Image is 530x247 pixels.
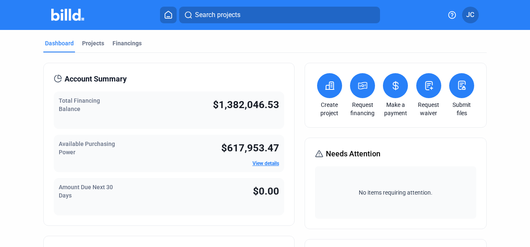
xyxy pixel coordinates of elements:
span: $617,953.47 [221,142,279,154]
div: Financings [112,39,142,47]
span: JC [466,10,474,20]
a: Request financing [348,101,377,117]
span: $0.00 [253,185,279,197]
div: Dashboard [45,39,74,47]
img: Billd Company Logo [51,9,84,21]
span: Account Summary [65,73,127,85]
span: No items requiring attention. [318,188,473,197]
a: Make a payment [381,101,410,117]
span: Total Financing Balance [59,97,100,112]
span: Amount Due Next 30 Days [59,184,113,199]
button: JC [462,7,479,23]
a: View details [252,161,279,166]
span: Search projects [195,10,240,20]
span: Available Purchasing Power [59,141,115,156]
a: Submit files [447,101,476,117]
span: $1,382,046.53 [213,99,279,111]
button: Search projects [179,7,380,23]
a: Create project [315,101,344,117]
a: Request waiver [414,101,443,117]
div: Projects [82,39,104,47]
span: Needs Attention [326,148,380,160]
